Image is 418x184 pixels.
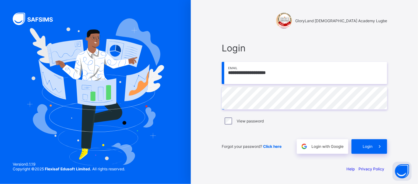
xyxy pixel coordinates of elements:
[301,143,308,150] img: google.396cfc9801f0270233282035f929180a.svg
[13,162,125,167] span: Version 0.1.19
[222,43,387,54] span: Login
[13,167,125,171] span: Copyright © 2025 All rights reserved.
[359,167,384,171] a: Privacy Policy
[295,18,387,23] span: GloryLand [DEMOGRAPHIC_DATA] Academy Lugbe
[13,13,60,25] img: SAFSIMS Logo
[263,144,282,149] a: Click here
[27,18,164,166] img: Hero Image
[222,144,282,149] span: Forgot your password?
[237,119,264,123] label: View password
[393,162,412,181] button: Open asap
[311,144,344,149] span: Login with Google
[363,144,373,149] span: Login
[45,167,91,171] strong: Flexisaf Edusoft Limited.
[346,167,355,171] a: Help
